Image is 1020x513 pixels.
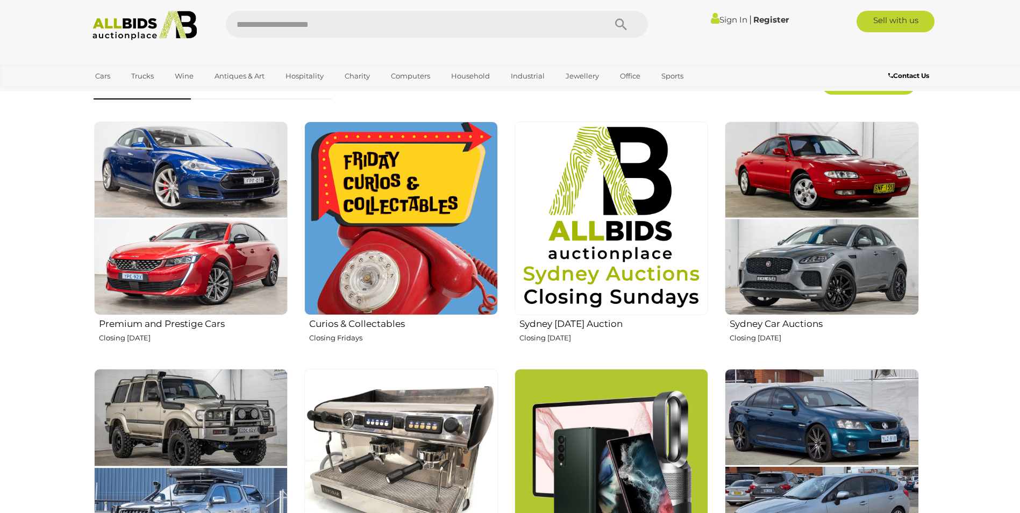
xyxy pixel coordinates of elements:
a: Household [444,67,497,85]
a: Sell with us [857,11,935,32]
a: Antiques & Art [208,67,272,85]
span: | [749,13,752,25]
b: Contact Us [888,72,929,80]
a: Office [613,67,647,85]
a: Contact Us [888,70,932,82]
a: Industrial [504,67,552,85]
img: Sydney Sunday Auction [515,122,708,315]
a: Hospitality [279,67,331,85]
p: Closing Fridays [309,332,498,344]
a: Jewellery [559,67,606,85]
a: Sydney [DATE] Auction Closing [DATE] [514,121,708,360]
a: Sydney Car Auctions Closing [DATE] [724,121,918,360]
a: Wine [168,67,201,85]
a: Computers [384,67,437,85]
a: Sign In [711,15,747,25]
img: Allbids.com.au [87,11,203,40]
h2: Premium and Prestige Cars [99,316,288,329]
h2: Sydney Car Auctions [730,316,918,329]
p: Closing [DATE] [730,332,918,344]
a: Trucks [124,67,161,85]
a: Register [753,15,789,25]
p: Closing [DATE] [519,332,708,344]
p: Closing [DATE] [99,332,288,344]
a: Cars [88,67,117,85]
img: Sydney Car Auctions [725,122,918,315]
a: Sports [654,67,690,85]
img: Premium and Prestige Cars [94,122,288,315]
a: [GEOGRAPHIC_DATA] [88,85,179,103]
a: Premium and Prestige Cars Closing [DATE] [94,121,288,360]
h2: Curios & Collectables [309,316,498,329]
button: Search [594,11,648,38]
a: Curios & Collectables Closing Fridays [304,121,498,360]
img: Curios & Collectables [304,122,498,315]
a: Charity [338,67,377,85]
h2: Sydney [DATE] Auction [519,316,708,329]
